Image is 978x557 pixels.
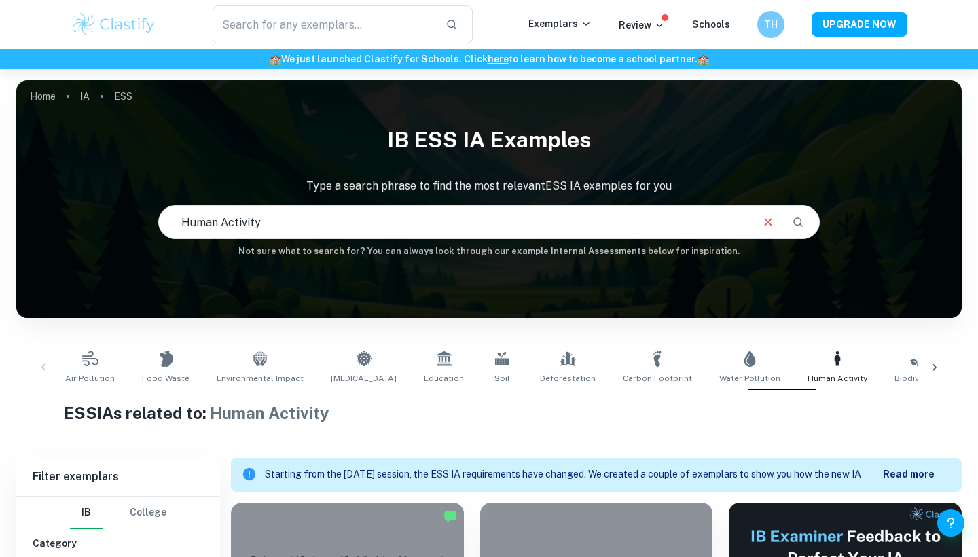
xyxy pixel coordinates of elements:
[755,209,781,235] button: Clear
[488,54,509,65] a: here
[937,509,964,537] button: Help and Feedback
[16,118,962,162] h1: IB ESS IA examples
[16,178,962,194] p: Type a search phrase to find the most relevant ESS IA examples for you
[142,372,189,384] span: Food Waste
[71,11,157,38] img: Clastify logo
[443,509,457,523] img: Marked
[692,19,730,30] a: Schools
[70,497,166,529] div: Filter type choice
[130,497,166,529] button: College
[210,403,329,423] span: Human Activity
[812,12,907,37] button: UPGRADE NOW
[331,372,397,384] span: [MEDICAL_DATA]
[494,372,510,384] span: Soil
[619,18,665,33] p: Review
[217,372,304,384] span: Environmental Impact
[16,458,220,496] h6: Filter exemplars
[16,245,962,258] h6: Not sure what to search for? You can always look through our example Internal Assessments below f...
[894,372,941,384] span: Biodiversity
[33,536,204,551] h6: Category
[80,87,90,106] a: IA
[883,469,935,480] b: Read more
[270,54,281,65] span: 🏫
[623,372,692,384] span: Carbon Footprint
[114,89,132,104] p: ESS
[3,52,975,67] h6: We just launched Clastify for Schools. Click to learn how to become a school partner.
[70,497,103,529] button: IB
[719,372,780,384] span: Water Pollution
[65,372,115,384] span: Air Pollution
[786,211,810,234] button: Search
[64,401,915,425] h1: ESS IAs related to:
[763,17,779,32] h6: TH
[424,372,464,384] span: Education
[757,11,784,38] button: TH
[30,87,56,106] a: Home
[213,5,435,43] input: Search for any exemplars...
[808,372,867,384] span: Human Activity
[159,203,750,241] input: E.g. rising sea levels, waste management, food waste...
[528,16,592,31] p: Exemplars
[265,467,883,482] p: Starting from the [DATE] session, the ESS IA requirements have changed. We created a couple of ex...
[540,372,596,384] span: Deforestation
[698,54,709,65] span: 🏫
